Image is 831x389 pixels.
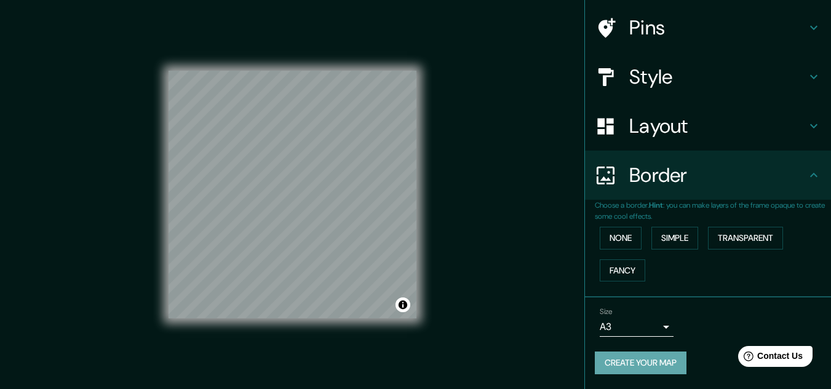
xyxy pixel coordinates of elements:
button: Transparent [708,227,783,250]
button: Simple [651,227,698,250]
h4: Border [629,163,806,187]
button: Create your map [595,352,686,374]
canvas: Map [169,71,416,318]
button: Fancy [600,259,645,282]
iframe: Help widget launcher [722,341,817,375]
h4: Style [629,65,806,89]
button: None [600,227,642,250]
div: Style [585,52,831,101]
button: Toggle attribution [396,297,410,312]
div: A3 [600,317,674,337]
b: Hint [649,200,663,210]
div: Border [585,151,831,200]
h4: Layout [629,114,806,138]
div: Pins [585,3,831,52]
p: Choose a border. : you can make layers of the frame opaque to create some cool effects. [595,200,831,222]
h4: Pins [629,15,806,40]
div: Layout [585,101,831,151]
label: Size [600,307,613,317]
